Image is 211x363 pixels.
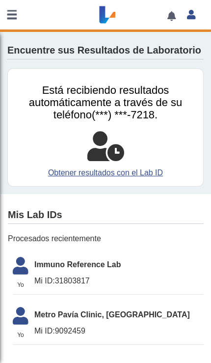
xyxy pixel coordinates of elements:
[7,331,34,339] span: Yo
[34,277,55,285] span: Mi ID:
[7,280,34,289] span: Yo
[7,45,201,56] h4: Encuentre sus Resultados de Laboratorio
[8,233,204,245] span: Procesados recientemente
[8,209,62,221] h4: Mis Lab IDs
[29,84,182,121] span: Está recibiendo resultados automáticamente a través de su teléfono
[34,325,204,337] span: 9092459
[34,309,204,321] span: Metro Pavía Clinic, [GEOGRAPHIC_DATA]
[34,327,55,335] span: Mi ID:
[34,259,204,271] span: Immuno Reference Lab
[15,167,196,179] a: Obtener resultados con el Lab ID
[34,275,204,287] span: 31803817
